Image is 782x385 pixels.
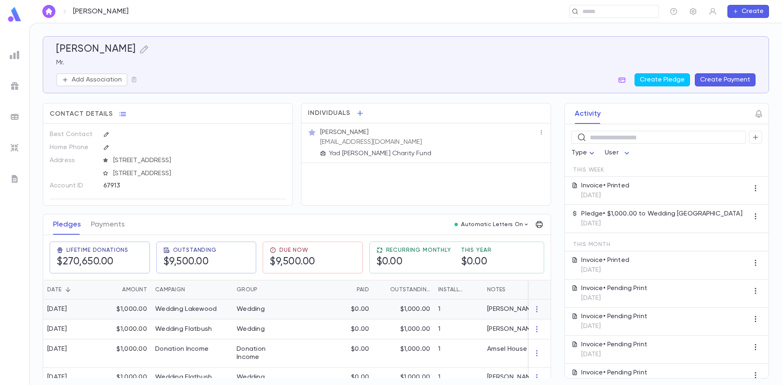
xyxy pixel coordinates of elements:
[581,341,647,349] p: Invoice • Pending Print
[237,325,265,333] div: Wedding
[237,280,257,299] div: Group
[294,280,373,299] div: Paid
[438,280,466,299] div: Installments
[581,312,647,321] p: Invoice • Pending Print
[461,221,523,228] p: Automatic Letters On
[344,283,357,296] button: Sort
[581,369,647,377] p: Invoice • Pending Print
[73,7,129,16] p: [PERSON_NAME]
[635,73,690,86] button: Create Pledge
[47,345,67,353] div: [DATE]
[44,8,54,15] img: home_white.a664292cf8c1dea59945f0da9f25487c.svg
[50,128,97,141] p: Best Contact
[351,373,369,381] p: $0.00
[47,305,67,313] div: [DATE]
[351,325,369,333] p: $0.00
[155,345,209,353] div: Donation Income
[10,112,20,122] img: batches_grey.339ca447c9d9533ef1741baa751efc33.svg
[66,247,128,253] span: Lifetime Donations
[581,284,647,293] p: Invoice • Pending Print
[98,339,151,367] div: $1,000.00
[400,345,430,353] p: $1,000.00
[151,280,233,299] div: Campaign
[10,174,20,184] img: letters_grey.7941b92b52307dd3b8a917253454ce1c.svg
[173,247,217,253] span: Outstanding
[581,191,629,200] p: [DATE]
[434,319,483,339] div: 1
[110,169,287,178] span: [STREET_ADDRESS]
[727,5,769,18] button: Create
[386,247,451,253] span: Recurring Monthly
[98,319,151,339] div: $1,000.00
[573,241,610,248] span: This Month
[185,283,198,296] button: Sort
[47,373,67,381] div: [DATE]
[605,145,632,161] div: User
[43,280,98,299] div: Date
[575,103,601,124] button: Activity
[155,280,185,299] div: Campaign
[571,145,597,161] div: Type
[233,280,294,299] div: Group
[581,294,647,302] p: [DATE]
[390,280,430,299] div: Outstanding
[487,373,569,381] div: [PERSON_NAME] Weddings
[461,247,492,253] span: This Year
[56,43,136,55] h5: [PERSON_NAME]
[373,280,434,299] div: Outstanding
[573,167,604,173] span: This Week
[155,325,212,333] div: Wedding Flatbush
[351,305,369,313] p: $0.00
[434,339,483,367] div: 1
[571,150,587,156] span: Type
[163,256,217,268] h5: $9,500.00
[10,143,20,153] img: imports_grey.530a8a0e642e233f2baf0ef88e8c9fcb.svg
[434,299,483,319] div: 1
[581,322,647,330] p: [DATE]
[122,280,147,299] div: Amount
[581,210,742,218] p: Pledge • $1,000.00 to Wedding [GEOGRAPHIC_DATA]
[487,280,505,299] div: Notes
[581,350,647,359] p: [DATE]
[103,179,246,191] div: 67913
[581,220,742,228] p: [DATE]
[98,280,151,299] div: Amount
[50,179,97,192] p: Account ID
[237,373,265,381] div: Wedding
[376,256,451,268] h5: $0.00
[57,256,128,268] h5: $270,650.00
[47,280,62,299] div: Date
[257,283,270,296] button: Sort
[581,182,629,190] p: Invoice • Printed
[581,266,629,274] p: [DATE]
[50,141,97,154] p: Home Phone
[329,150,431,158] p: Yad [PERSON_NAME] Charity Fund
[581,256,629,264] p: Invoice • Printed
[270,256,315,268] h5: $9,500.00
[483,280,585,299] div: Notes
[155,373,212,381] div: Wedding Flatbush
[7,7,23,22] img: logo
[605,150,619,156] span: User
[320,138,422,146] p: [EMAIL_ADDRESS][DOMAIN_NAME]
[377,283,390,296] button: Sort
[461,256,492,268] h5: $0.00
[50,154,97,167] p: Address
[56,73,127,86] button: Add Association
[351,345,369,353] p: $0.00
[56,59,756,67] p: Mr.
[47,325,67,333] div: [DATE]
[91,214,125,235] button: Payments
[308,109,350,117] span: Individuals
[434,280,483,299] div: Installments
[62,283,75,296] button: Sort
[466,283,479,296] button: Sort
[487,325,566,333] div: [PERSON_NAME] Wedding
[279,247,308,253] span: Due Now
[237,305,265,313] div: Wedding
[357,280,369,299] div: Paid
[695,73,756,86] button: Create Payment
[109,283,122,296] button: Sort
[10,81,20,91] img: campaigns_grey.99e729a5f7ee94e3726e6486bddda8f1.svg
[50,110,113,118] span: Contact Details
